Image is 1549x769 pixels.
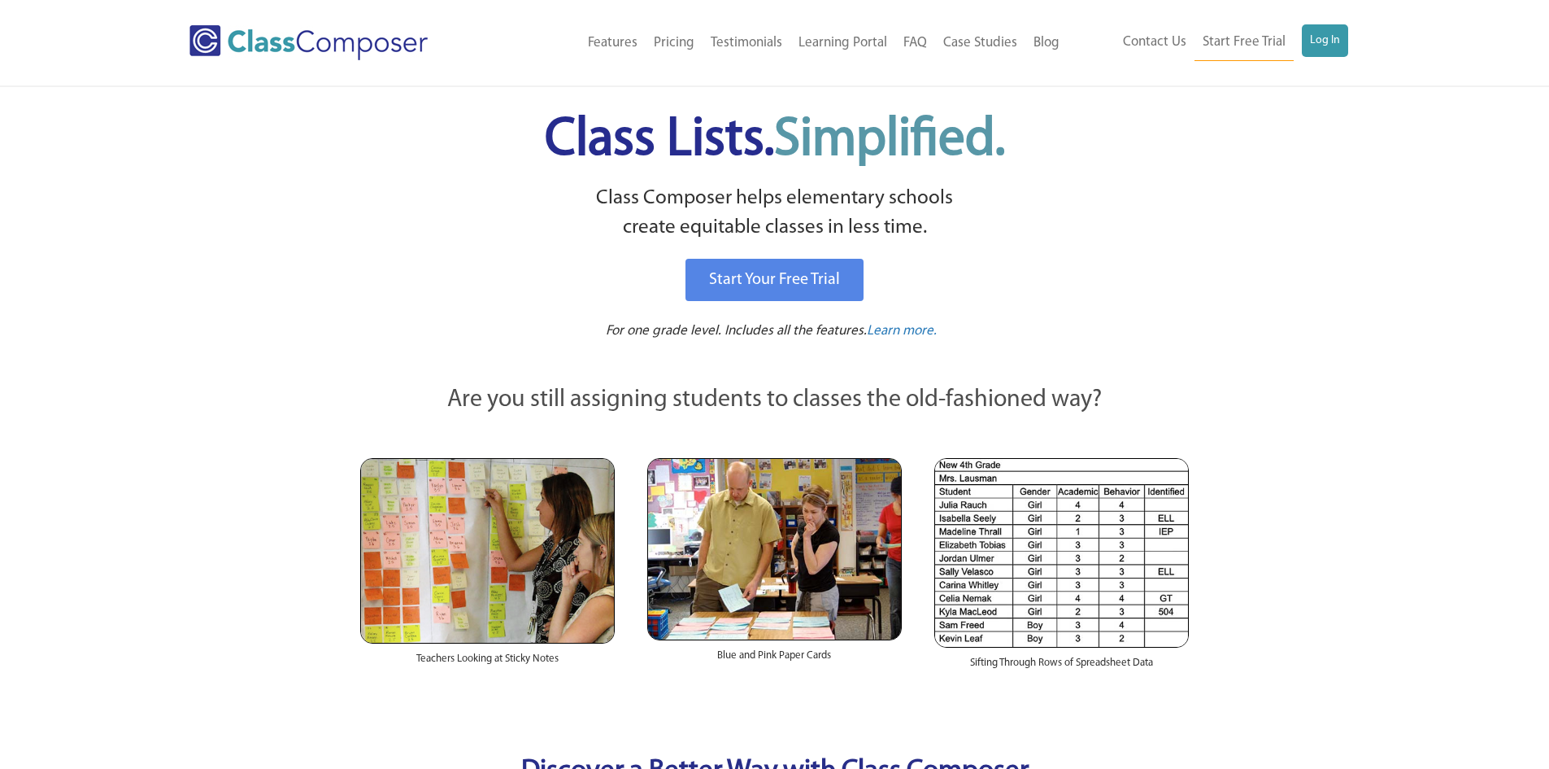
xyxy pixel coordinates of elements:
a: Start Free Trial [1194,24,1294,61]
a: Blog [1025,25,1068,61]
a: Contact Us [1115,24,1194,60]
a: Learn more. [867,321,937,342]
a: Features [580,25,646,61]
div: Blue and Pink Paper Cards [647,640,902,679]
a: Log In [1302,24,1348,57]
span: Class Lists. [545,114,1005,167]
a: Testimonials [703,25,790,61]
nav: Header Menu [494,25,1068,61]
nav: Header Menu [1068,24,1348,61]
a: FAQ [895,25,935,61]
span: For one grade level. Includes all the features. [606,324,867,338]
img: Blue and Pink Paper Cards [647,458,902,640]
a: Learning Portal [790,25,895,61]
div: Teachers Looking at Sticky Notes [360,644,615,683]
img: Spreadsheets [934,458,1189,648]
div: Sifting Through Rows of Spreadsheet Data [934,648,1189,687]
p: Class Composer helps elementary schools create equitable classes in less time. [358,184,1192,243]
span: Learn more. [867,324,937,338]
a: Case Studies [935,25,1025,61]
p: Are you still assigning students to classes the old-fashioned way? [360,382,1190,418]
img: Teachers Looking at Sticky Notes [360,458,615,644]
a: Start Your Free Trial [685,259,864,301]
span: Start Your Free Trial [709,272,840,288]
span: Simplified. [774,114,1005,167]
a: Pricing [646,25,703,61]
img: Class Composer [189,25,428,60]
